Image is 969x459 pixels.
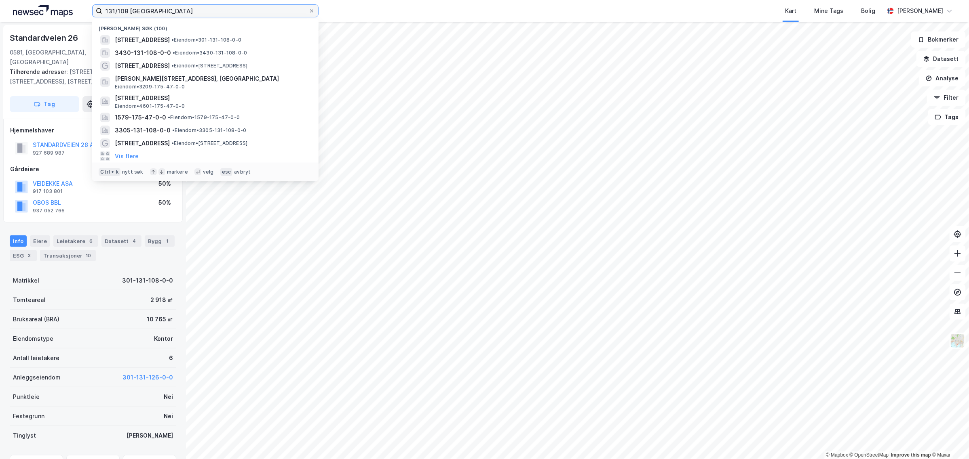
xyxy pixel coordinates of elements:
span: Eiendom • 301-131-108-0-0 [171,37,241,43]
div: 10 [84,252,93,260]
span: Eiendom • 1579-175-47-0-0 [168,114,240,121]
div: 6 [169,353,173,363]
img: Z [950,333,965,348]
a: Improve this map [891,452,931,458]
div: 10 765 ㎡ [147,314,173,324]
div: Eiere [30,235,50,247]
div: Datasett [101,235,141,247]
div: Eiendomstype [13,334,53,344]
span: • [168,114,170,120]
span: [STREET_ADDRESS] [115,93,309,103]
button: Tags [928,109,966,125]
button: Tag [10,96,79,112]
div: Kart [785,6,796,16]
input: Søk på adresse, matrikkel, gårdeiere, leietakere eller personer [102,5,308,17]
button: Analyse [919,70,966,86]
div: 1 [163,237,171,245]
span: [STREET_ADDRESS] [115,138,170,148]
div: 2 918 ㎡ [150,295,173,305]
div: 937 052 766 [33,207,65,214]
span: 3430-131-108-0-0 [115,48,171,58]
div: Hjemmelshaver [10,126,176,135]
div: Kontor [154,334,173,344]
span: Eiendom • 3209-175-47-0-0 [115,84,185,90]
div: Standardveien 26 [10,31,80,44]
span: • [173,50,175,56]
div: 917 103 801 [33,188,63,195]
button: Vis flere [115,151,139,161]
div: 927 689 987 [33,150,65,156]
div: Anleggseiendom [13,373,61,382]
div: 0581, [GEOGRAPHIC_DATA], [GEOGRAPHIC_DATA] [10,48,112,67]
div: [PERSON_NAME] [897,6,943,16]
a: OpenStreetMap [850,452,889,458]
div: Matrikkel [13,276,39,285]
span: [PERSON_NAME][STREET_ADDRESS], [GEOGRAPHIC_DATA] [115,74,309,84]
div: Bygg [145,235,175,247]
div: velg [203,169,214,175]
a: Mapbox [826,452,848,458]
div: esc [220,168,233,176]
div: nytt søk [122,169,144,175]
div: Festegrunn [13,411,44,421]
div: Punktleie [13,392,40,402]
span: [STREET_ADDRESS] [115,35,170,45]
span: 3305-131-108-0-0 [115,126,171,135]
button: 301-131-126-0-0 [122,373,173,382]
span: [STREET_ADDRESS] [115,61,170,71]
div: ESG [10,250,37,261]
div: Tomteareal [13,295,45,305]
iframe: Chat Widget [929,420,969,459]
div: Antall leietakere [13,353,59,363]
span: 1579-175-47-0-0 [115,113,166,122]
span: Eiendom • [STREET_ADDRESS] [171,63,247,69]
div: 50% [158,179,171,189]
button: Filter [927,90,966,106]
div: [PERSON_NAME] søk (100) [92,19,319,34]
span: • [171,63,174,69]
div: 4 [130,237,138,245]
span: Tilhørende adresser: [10,68,70,75]
div: avbryt [234,169,251,175]
div: Info [10,235,27,247]
span: • [172,127,175,133]
div: Kontrollprogram for chat [929,420,969,459]
div: [PERSON_NAME] [127,431,173,440]
button: Bokmerker [911,31,966,48]
div: Nei [164,392,173,402]
div: Mine Tags [814,6,843,16]
div: Leietakere [53,235,98,247]
img: logo.a4113a55bc3d86da70a041830d287a7e.svg [13,5,73,17]
div: 301-131-108-0-0 [122,276,173,285]
div: Ctrl + k [99,168,120,176]
div: Transaksjoner [40,250,96,261]
span: • [171,140,174,146]
span: Eiendom • [STREET_ADDRESS] [171,140,247,147]
div: 6 [87,237,95,245]
div: 50% [158,198,171,207]
div: [STREET_ADDRESS], [STREET_ADDRESS], [STREET_ADDRESS] [10,67,170,86]
div: Gårdeiere [10,164,176,174]
span: Eiendom • 4601-175-47-0-0 [115,103,185,109]
div: Bolig [861,6,875,16]
div: Tinglyst [13,431,36,440]
button: Datasett [916,51,966,67]
div: markere [167,169,188,175]
div: Bruksareal (BRA) [13,314,59,324]
span: Eiendom • 3305-131-108-0-0 [172,127,246,134]
span: Eiendom • 3430-131-108-0-0 [173,50,247,56]
div: Nei [164,411,173,421]
div: 3 [25,252,34,260]
span: • [171,37,174,43]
